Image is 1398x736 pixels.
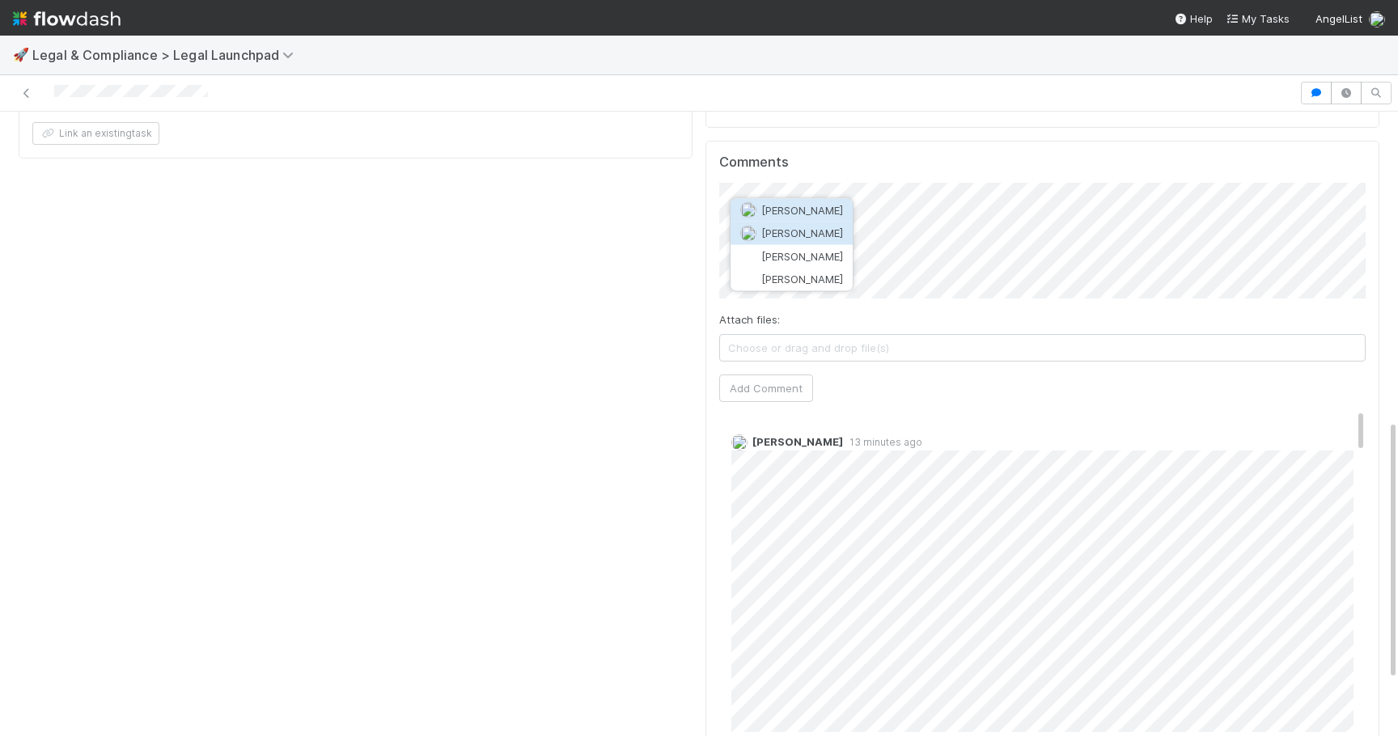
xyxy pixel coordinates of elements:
[731,434,748,450] img: avatar_60e5bba5-e4c9-4ca2-8b5c-d649d5645218.png
[761,226,843,239] span: [PERSON_NAME]
[752,435,843,448] span: [PERSON_NAME]
[740,271,756,287] img: avatar_ad9da010-433a-4b4a-a484-836c288de5e1.png
[32,122,159,145] button: Link an existingtask
[1174,11,1213,27] div: Help
[719,154,1366,171] h5: Comments
[731,244,853,267] button: [PERSON_NAME]
[1226,12,1290,25] span: My Tasks
[719,311,780,328] label: Attach files:
[761,204,843,217] span: [PERSON_NAME]
[740,248,756,264] img: avatar_70eb89fd-53e7-4719-8353-99a31b391b8c.png
[719,374,813,402] button: Add Comment
[1315,12,1362,25] span: AngelList
[720,335,1365,361] span: Choose or drag and drop file(s)
[32,47,302,63] span: Legal & Compliance > Legal Launchpad
[731,199,853,222] button: [PERSON_NAME]
[1369,11,1385,27] img: avatar_ba0ef937-97b0-4cb1-a734-c46f876909ef.png
[740,225,756,241] img: avatar_60e5bba5-e4c9-4ca2-8b5c-d649d5645218.png
[740,202,756,218] img: avatar_b467e446-68e1-4310-82a7-76c532dc3f4b.png
[731,268,853,290] button: [PERSON_NAME]
[13,48,29,61] span: 🚀
[761,249,843,262] span: [PERSON_NAME]
[1226,11,1290,27] a: My Tasks
[731,222,853,244] button: [PERSON_NAME]
[761,273,843,286] span: [PERSON_NAME]
[843,436,922,448] span: 13 minutes ago
[13,5,121,32] img: logo-inverted-e16ddd16eac7371096b0.svg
